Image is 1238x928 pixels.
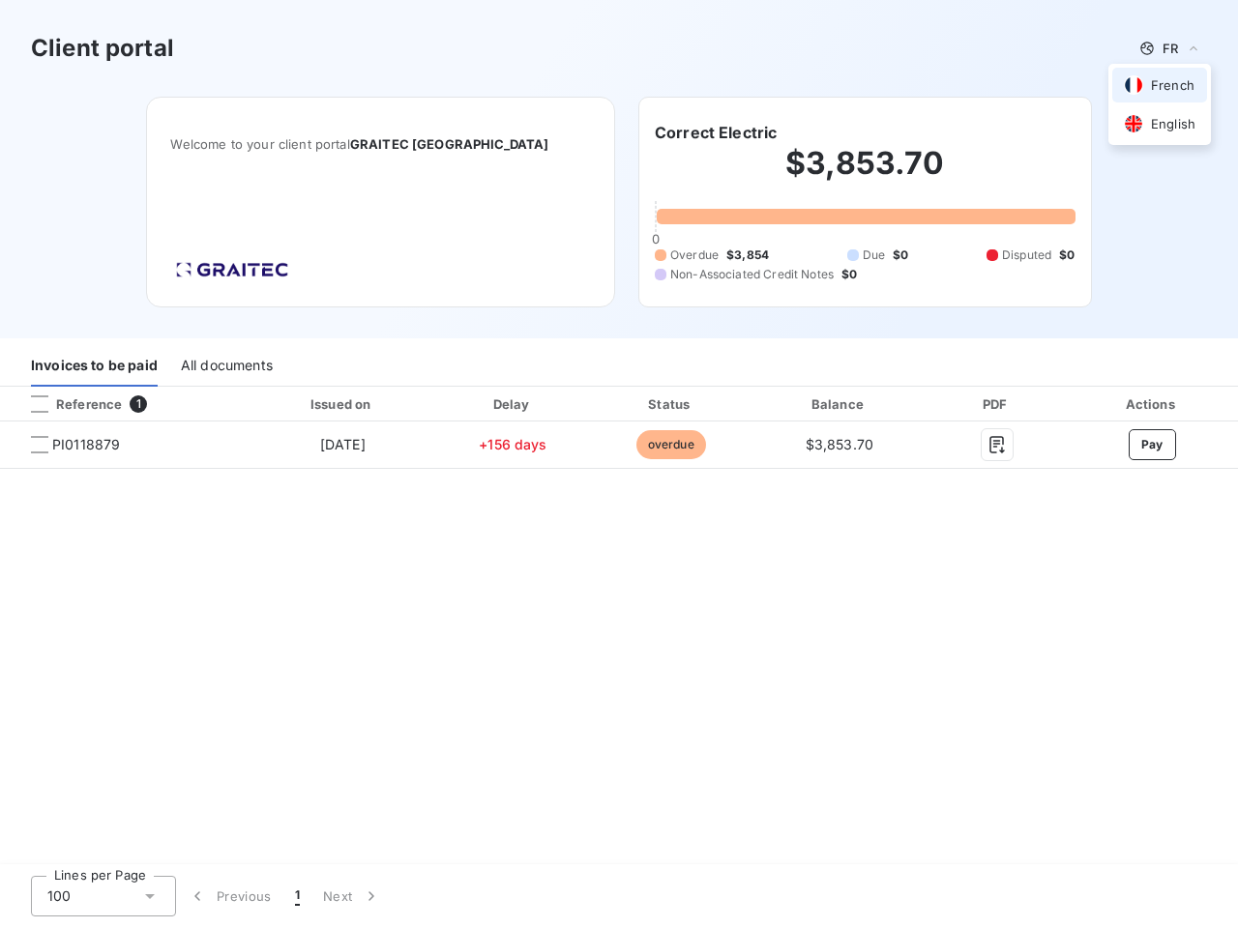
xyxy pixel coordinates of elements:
[755,394,923,414] div: Balance
[1070,394,1234,414] div: Actions
[283,876,311,916] button: 1
[1002,246,1051,264] span: Disputed
[311,876,393,916] button: Next
[1129,429,1176,460] button: Pay
[350,136,549,152] span: GRAITEC [GEOGRAPHIC_DATA]
[15,395,122,413] div: Reference
[655,121,777,144] h6: Correct Electric
[52,435,120,454] span: PI0118879
[31,346,158,387] div: Invoices to be paid
[1151,115,1195,133] span: English
[726,246,769,264] span: $3,854
[295,886,300,906] span: 1
[253,394,431,414] div: Issued on
[893,246,908,264] span: $0
[130,395,147,413] span: 1
[670,266,834,283] span: Non-Associated Credit Notes
[170,136,591,152] span: Welcome to your client portal
[652,231,660,246] span: 0
[439,394,586,414] div: Delay
[181,346,273,387] div: All documents
[841,266,857,283] span: $0
[655,144,1076,202] h2: $3,853.70
[636,430,706,459] span: overdue
[1151,76,1194,95] span: French
[170,256,294,283] img: Company logo
[479,436,546,452] span: +156 days
[320,436,366,452] span: [DATE]
[670,246,719,264] span: Overdue
[176,876,283,916] button: Previous
[594,394,748,414] div: Status
[863,246,885,264] span: Due
[1163,41,1178,56] span: FR
[806,436,873,452] span: $3,853.70
[31,31,174,66] h3: Client portal
[1059,246,1075,264] span: $0
[931,394,1063,414] div: PDF
[47,886,71,906] span: 100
